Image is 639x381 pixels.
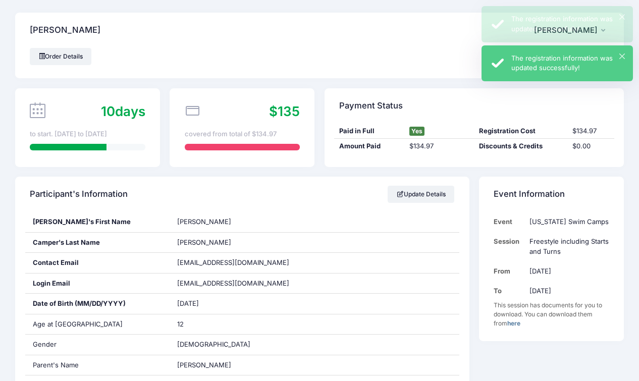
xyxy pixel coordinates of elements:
[507,319,520,327] a: here
[25,314,170,335] div: Age at [GEOGRAPHIC_DATA]
[494,180,565,209] h4: Event Information
[494,232,524,261] td: Session
[177,258,289,266] span: [EMAIL_ADDRESS][DOMAIN_NAME]
[404,141,474,151] div: $134.97
[177,340,250,348] span: [DEMOGRAPHIC_DATA]
[388,186,455,203] a: Update Details
[177,279,303,289] span: [EMAIL_ADDRESS][DOMAIN_NAME]
[177,299,199,307] span: [DATE]
[567,126,614,136] div: $134.97
[511,14,625,34] div: The registration information was updated successfully!
[25,274,170,294] div: Login Email
[524,212,609,232] td: [US_STATE] Swim Camps
[474,141,567,151] div: Discounts & Credits
[334,126,404,136] div: Paid in Full
[177,217,231,226] span: [PERSON_NAME]
[494,261,524,281] td: From
[619,14,625,20] button: ×
[334,141,404,151] div: Amount Paid
[101,101,145,121] div: days
[524,261,609,281] td: [DATE]
[524,232,609,261] td: Freestyle including Starts and Turns
[177,238,231,246] span: [PERSON_NAME]
[25,335,170,355] div: Gender
[511,53,625,73] div: The registration information was updated successfully!
[524,281,609,301] td: [DATE]
[101,103,115,119] span: 10
[25,294,170,314] div: Date of Birth (MM/DD/YYYY)
[25,233,170,253] div: Camper's Last Name
[177,320,184,328] span: 12
[339,91,403,120] h4: Payment Status
[30,180,128,209] h4: Participant's Information
[30,48,91,65] a: Order Details
[269,103,300,119] span: $135
[30,16,100,45] h4: [PERSON_NAME]
[30,129,145,139] div: to start. [DATE] to [DATE]
[494,301,609,328] div: This session has documents for you to download. You can download them from
[25,355,170,375] div: Parent's Name
[474,126,567,136] div: Registration Cost
[494,212,524,232] td: Event
[409,127,424,136] span: Yes
[494,281,524,301] td: To
[185,129,300,139] div: covered from total of $134.97
[25,212,170,232] div: [PERSON_NAME]'s First Name
[177,361,231,369] span: [PERSON_NAME]
[567,141,614,151] div: $0.00
[619,53,625,59] button: ×
[25,253,170,273] div: Contact Email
